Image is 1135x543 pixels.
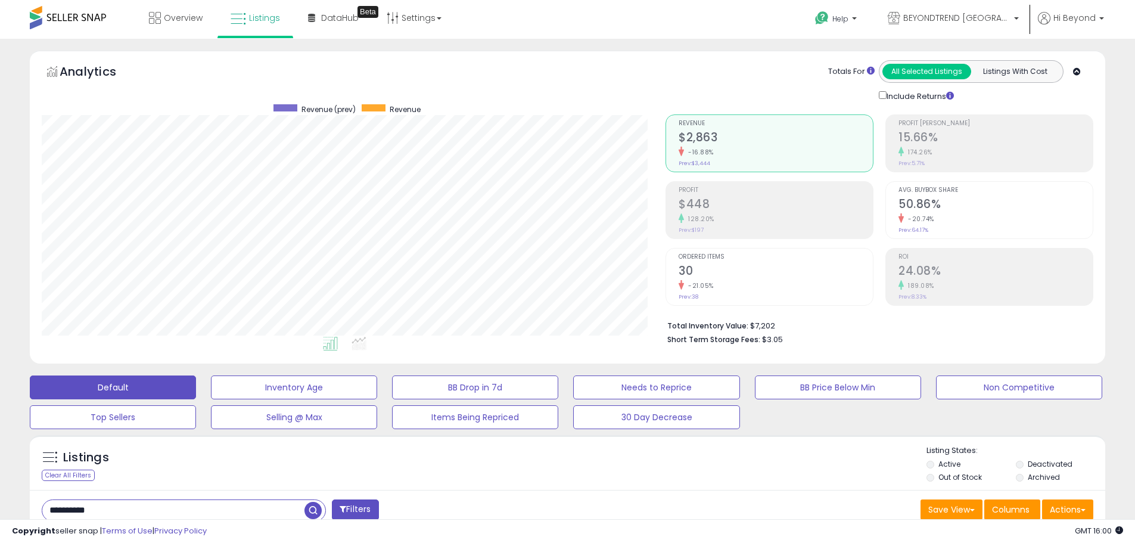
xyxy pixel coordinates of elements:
[1028,472,1060,482] label: Archived
[832,14,848,24] span: Help
[971,64,1059,79] button: Listings With Cost
[684,215,714,224] small: 128.20%
[679,131,873,147] h2: $2,863
[1028,459,1072,469] label: Deactivated
[1075,525,1123,536] span: 2025-09-12 16:00 GMT
[392,405,558,429] button: Items Being Repriced
[828,66,875,77] div: Totals For
[42,470,95,481] div: Clear All Filters
[898,293,926,300] small: Prev: 8.33%
[164,12,203,24] span: Overview
[211,405,377,429] button: Selling @ Max
[898,226,928,234] small: Prev: 64.17%
[679,197,873,213] h2: $448
[898,254,1093,260] span: ROI
[926,445,1105,457] p: Listing States:
[992,504,1030,516] span: Columns
[806,2,869,39] a: Help
[60,63,139,83] h5: Analytics
[904,281,934,290] small: 189.08%
[102,525,153,536] a: Terms of Use
[903,12,1010,24] span: BEYONDTREND [GEOGRAPHIC_DATA]
[667,321,748,331] b: Total Inventory Value:
[984,499,1040,520] button: Columns
[762,334,783,345] span: $3.05
[898,197,1093,213] h2: 50.86%
[667,318,1084,332] li: $7,202
[321,12,359,24] span: DataHub
[301,104,356,114] span: Revenue (prev)
[211,376,377,399] button: Inventory Age
[679,254,873,260] span: Ordered Items
[882,64,971,79] button: All Selected Listings
[249,12,280,24] span: Listings
[1053,12,1096,24] span: Hi Beyond
[392,376,558,399] button: BB Drop in 7d
[573,405,739,429] button: 30 Day Decrease
[898,120,1093,127] span: Profit [PERSON_NAME]
[154,525,207,536] a: Privacy Policy
[30,405,196,429] button: Top Sellers
[332,499,378,520] button: Filters
[679,120,873,127] span: Revenue
[898,131,1093,147] h2: 15.66%
[938,459,960,469] label: Active
[390,104,421,114] span: Revenue
[921,499,982,520] button: Save View
[1042,499,1093,520] button: Actions
[667,334,760,345] b: Short Term Storage Fees:
[904,148,932,157] small: 174.26%
[679,187,873,194] span: Profit
[755,376,921,399] button: BB Price Below Min
[684,148,714,157] small: -16.88%
[679,293,698,300] small: Prev: 38
[679,226,704,234] small: Prev: $197
[573,376,739,399] button: Needs to Reprice
[870,89,968,103] div: Include Returns
[30,376,196,399] button: Default
[12,525,55,536] strong: Copyright
[679,264,873,280] h2: 30
[357,6,378,18] div: Tooltip anchor
[684,281,714,290] small: -21.05%
[814,11,829,26] i: Get Help
[898,160,925,167] small: Prev: 5.71%
[936,376,1102,399] button: Non Competitive
[63,449,109,466] h5: Listings
[898,264,1093,280] h2: 24.08%
[1038,12,1104,39] a: Hi Beyond
[938,472,982,482] label: Out of Stock
[12,526,207,537] div: seller snap | |
[898,187,1093,194] span: Avg. Buybox Share
[904,215,934,224] small: -20.74%
[679,160,710,167] small: Prev: $3,444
